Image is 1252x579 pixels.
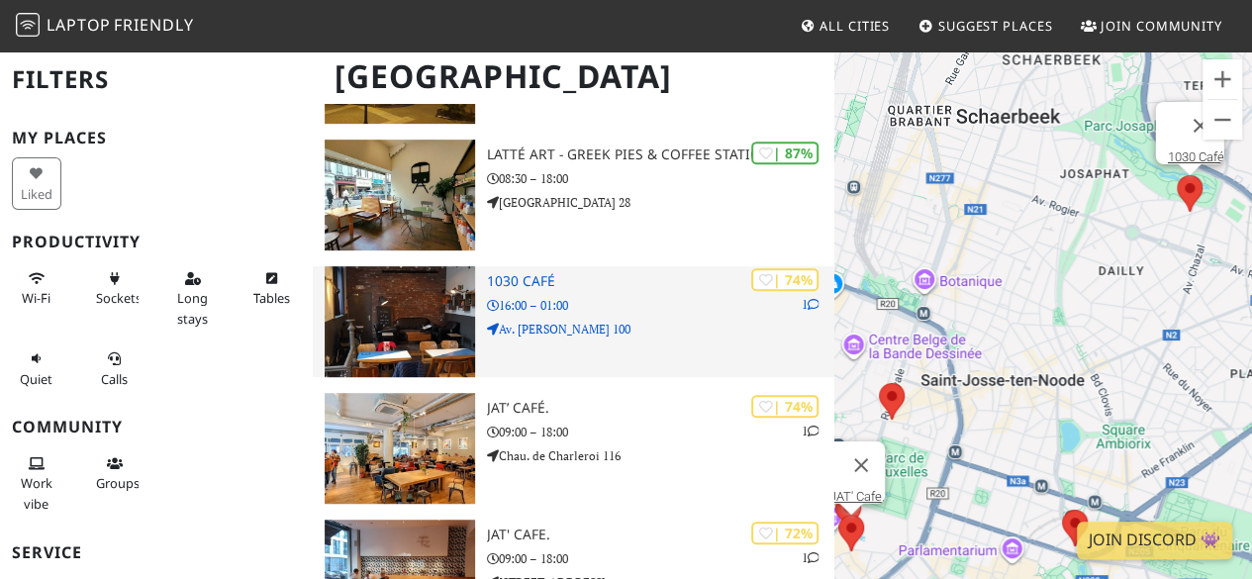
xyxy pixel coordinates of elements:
[938,17,1053,35] span: Suggest Places
[751,142,819,164] div: | 87%
[1077,522,1232,559] a: Join Discord 👾
[47,14,111,36] span: Laptop
[12,342,61,395] button: Quiet
[801,548,819,567] p: 1
[16,13,40,37] img: LaptopFriendly
[313,266,834,377] a: 1030 Café | 74% 1 1030 Café 16:00 – 01:00 Av. [PERSON_NAME] 100
[487,296,834,315] p: 16:00 – 01:00
[829,489,885,504] a: JAT' Cafe.
[487,527,834,543] h3: JAT' Cafe.
[21,474,52,512] span: People working
[114,14,193,36] span: Friendly
[487,446,834,465] p: Chau. de Charleroi 116
[751,268,819,291] div: | 74%
[90,262,140,315] button: Sockets
[911,8,1061,44] a: Suggest Places
[252,289,289,307] span: Work-friendly tables
[22,289,50,307] span: Stable Wi-Fi
[12,543,301,562] h3: Service
[1203,100,1242,140] button: Zoom arrière
[1168,149,1224,164] a: 1030 Café
[487,273,834,290] h3: 1030 Café
[1073,8,1230,44] a: Join Community
[325,393,475,504] img: JAT’ Café.
[487,193,834,212] p: [GEOGRAPHIC_DATA] 28
[12,262,61,315] button: Wi-Fi
[1101,17,1222,35] span: Join Community
[487,320,834,338] p: Av. [PERSON_NAME] 100
[12,129,301,147] h3: My Places
[313,393,834,504] a: JAT’ Café. | 74% 1 JAT’ Café. 09:00 – 18:00 Chau. de Charleroi 116
[177,289,208,327] span: Long stays
[325,140,475,250] img: Latté Art - Greek Pies & Coffee Station
[487,146,834,163] h3: Latté Art - Greek Pies & Coffee Station
[751,395,819,418] div: | 74%
[792,8,898,44] a: All Cities
[801,422,819,440] p: 1
[90,342,140,395] button: Calls
[487,400,834,417] h3: JAT’ Café.
[313,140,834,250] a: Latté Art - Greek Pies & Coffee Station | 87% Latté Art - Greek Pies & Coffee Station 08:30 – 18:...
[819,17,890,35] span: All Cities
[246,262,296,315] button: Tables
[319,49,830,104] h1: [GEOGRAPHIC_DATA]
[96,289,142,307] span: Power sockets
[751,522,819,544] div: | 72%
[101,370,128,388] span: Video/audio calls
[20,370,52,388] span: Quiet
[90,447,140,500] button: Groups
[1177,102,1224,149] button: Fermer
[12,418,301,436] h3: Community
[16,9,194,44] a: LaptopFriendly LaptopFriendly
[96,474,140,492] span: Group tables
[12,49,301,110] h2: Filters
[1203,59,1242,99] button: Zoom avant
[168,262,218,335] button: Long stays
[12,447,61,520] button: Work vibe
[12,233,301,251] h3: Productivity
[487,423,834,441] p: 09:00 – 18:00
[487,169,834,188] p: 08:30 – 18:00
[487,549,834,568] p: 09:00 – 18:00
[801,295,819,314] p: 1
[325,266,475,377] img: 1030 Café
[837,441,885,489] button: Fermer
